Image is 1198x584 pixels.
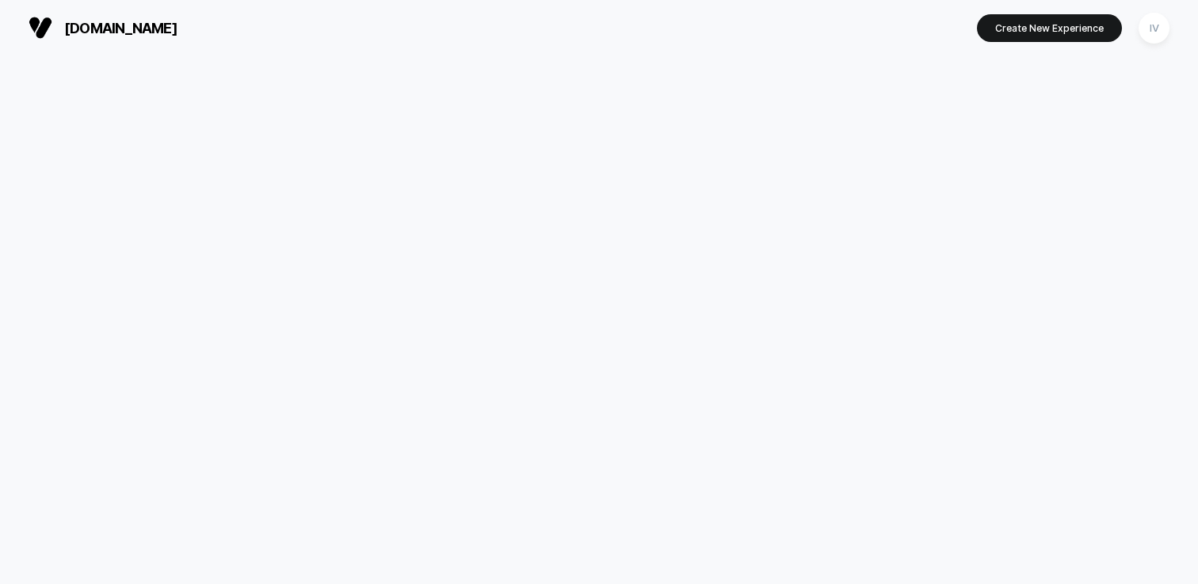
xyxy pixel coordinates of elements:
[29,16,52,40] img: Visually logo
[1139,13,1169,44] div: IV
[24,15,182,40] button: [DOMAIN_NAME]
[64,20,177,36] span: [DOMAIN_NAME]
[1134,12,1174,44] button: IV
[977,14,1122,42] button: Create New Experience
